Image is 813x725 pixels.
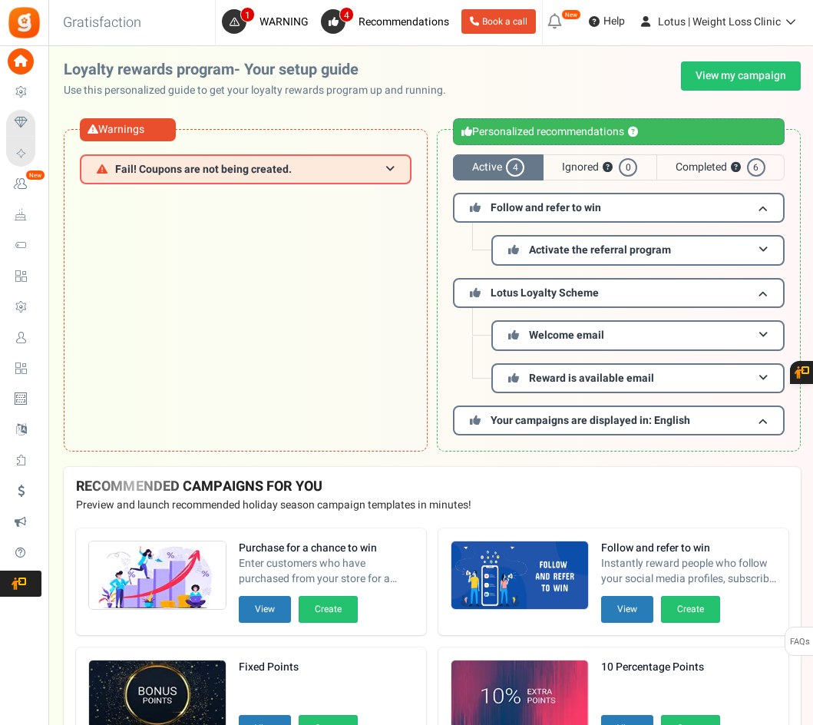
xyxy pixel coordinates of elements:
span: Lotus | Weight Loss Clinic [658,14,781,30]
span: Activate the referral program [529,242,671,258]
span: Your campaigns are displayed in: English [491,412,690,429]
h4: RECOMMENDED CAMPAIGNS FOR YOU [76,479,788,495]
span: Enter customers who have purchased from your store for a chance to win. Increase sales and AOV. [239,556,414,587]
span: Active [453,154,544,180]
strong: Follow and refer to win [601,541,776,556]
span: 4 [506,158,524,177]
span: 0 [619,158,637,177]
span: Completed [656,154,785,180]
button: ? [731,163,741,173]
span: Lotus Loyalty Scheme [491,285,599,301]
h3: Gratisfaction [46,8,158,38]
span: 6 [747,158,765,177]
div: Personalized recommendations [453,118,785,145]
p: Use this personalized guide to get your loyalty rewards program up and running. [64,83,458,98]
a: 1 WARNING [222,9,315,34]
span: Recommendations [359,14,449,30]
a: View my campaign [681,61,801,91]
button: Create [661,596,720,623]
span: Help [600,14,625,29]
strong: Fixed Points [239,660,358,675]
strong: Purchase for a chance to win [239,541,414,556]
span: WARNING [259,14,309,30]
span: Follow and refer to win [491,200,601,216]
img: Gratisfaction [7,5,41,40]
span: Instantly reward people who follow your social media profiles, subscribe to your newsletters and ... [601,556,776,587]
span: FAQs [789,627,810,657]
a: 4 Recommendations [321,9,455,34]
span: Ignored [544,154,656,180]
p: Preview and launch recommended holiday season campaign templates in minutes! [76,498,788,513]
span: 1 [240,7,255,22]
a: New [6,171,41,197]
div: Warnings [80,118,176,141]
em: New [25,170,45,180]
strong: 10 Percentage Points [601,660,720,675]
img: Recommended Campaigns [451,541,588,611]
em: New [561,9,581,20]
span: Fail! Coupons are not being created. [115,164,292,175]
button: ? [603,163,613,173]
button: Create [299,596,358,623]
a: Help [583,9,631,34]
span: 4 [339,7,354,22]
button: View [601,596,653,623]
img: Recommended Campaigns [89,541,226,611]
a: Book a call [461,9,536,34]
span: Welcome email [529,327,604,343]
button: ? [628,127,638,137]
h2: Loyalty rewards program- Your setup guide [64,61,458,78]
button: View [239,596,291,623]
span: Reward is available email [529,370,654,386]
